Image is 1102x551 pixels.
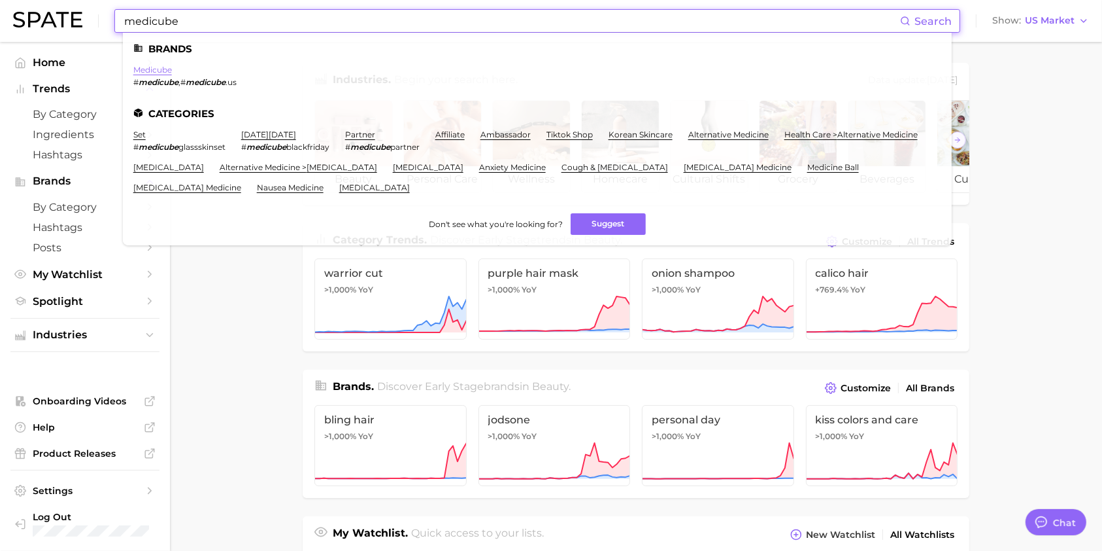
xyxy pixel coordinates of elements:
[339,183,410,192] a: [MEDICAL_DATA]
[324,267,457,279] span: warrior cut
[887,526,958,544] a: All Watchlists
[906,383,954,394] span: All Brands
[123,10,900,32] input: Search here for a brand, industry, or ingredient
[33,83,137,95] span: Trends
[642,405,794,486] a: personal day>1,000% YoY
[903,380,958,397] a: All Brands
[686,285,701,295] span: YoY
[480,130,531,139] a: ambassador
[178,142,225,152] span: glassskinset
[180,77,186,87] span: #
[350,142,390,152] em: medicube
[10,325,159,345] button: Industries
[478,258,631,340] a: purple hair mask>1,000% YoY
[324,285,356,294] span: >1,000%
[33,511,149,523] span: Log Out
[33,295,137,308] span: Spotlight
[822,379,894,397] button: Customize
[13,12,82,27] img: SPATE
[33,395,137,407] span: Onboarding Videos
[807,162,859,172] a: medicine ball
[10,171,159,191] button: Brands
[890,529,954,541] span: All Watchlists
[546,130,593,139] a: tiktok shop
[10,507,159,541] a: Log out. Currently logged in with e-mail pryan@sharkninja.com.
[33,268,137,281] span: My Watchlist
[816,285,849,294] span: +769.4%
[10,444,159,463] a: Product Releases
[314,405,467,486] a: bling hair>1,000% YoY
[412,525,544,544] h2: Quick access to your lists.
[851,285,866,295] span: YoY
[10,418,159,437] a: Help
[479,162,546,172] a: anxiety medicine
[10,391,159,411] a: Onboarding Videos
[914,15,952,27] span: Search
[33,201,137,213] span: by Category
[684,162,792,172] a: [MEDICAL_DATA] medicine
[33,485,137,497] span: Settings
[345,142,350,152] span: #
[10,217,159,238] a: Hashtags
[33,175,137,187] span: Brands
[652,431,684,441] span: >1,000%
[333,525,408,544] h1: My Watchlist.
[686,431,701,442] span: YoY
[257,183,324,192] a: nausea medicine
[816,267,948,279] span: calico hair
[10,79,159,99] button: Trends
[33,149,137,161] span: Hashtags
[642,258,794,340] a: onion shampoo>1,000% YoY
[33,241,137,254] span: Posts
[1025,17,1075,24] span: US Market
[488,267,621,279] span: purple hair mask
[488,285,520,294] span: >1,000%
[806,529,875,541] span: New Watchlist
[652,414,784,426] span: personal day
[10,52,159,73] a: Home
[10,145,159,165] a: Hashtags
[33,221,137,234] span: Hashtags
[33,329,137,341] span: Industries
[139,142,178,152] em: medicube
[522,285,537,295] span: YoY
[652,267,784,279] span: onion shampoo
[133,43,941,54] li: Brands
[33,128,137,141] span: Ingredients
[989,12,1092,29] button: ShowUS Market
[33,421,137,433] span: Help
[522,431,537,442] span: YoY
[949,132,966,149] button: Scroll Right
[133,65,172,75] a: medicube
[488,431,520,441] span: >1,000%
[784,130,918,139] a: health care >alternative medicine
[478,405,631,486] a: jodsone>1,000% YoY
[133,130,146,139] a: set
[139,77,178,87] em: medicube
[10,104,159,124] a: by Category
[133,77,237,87] div: ,
[358,431,373,442] span: YoY
[345,130,375,139] a: partner
[358,285,373,295] span: YoY
[133,108,941,119] li: Categories
[333,380,374,393] span: Brands .
[816,414,948,426] span: kiss colors and care
[850,431,865,442] span: YoY
[186,77,225,87] em: medicube
[241,142,246,152] span: #
[390,142,420,152] span: partner
[787,525,878,544] button: New Watchlist
[806,405,958,486] a: kiss colors and care>1,000% YoY
[488,414,621,426] span: jodsone
[435,130,465,139] a: affiliate
[246,142,286,152] em: medicube
[393,162,463,172] a: [MEDICAL_DATA]
[225,77,237,87] span: .us
[841,383,891,394] span: Customize
[133,142,139,152] span: #
[324,431,356,441] span: >1,000%
[10,197,159,217] a: by Category
[816,431,848,441] span: >1,000%
[992,17,1021,24] span: Show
